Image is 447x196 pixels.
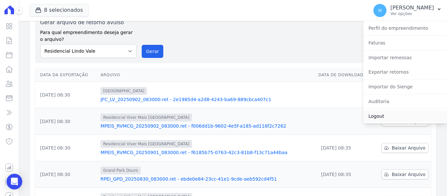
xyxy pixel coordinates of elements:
button: Gerar [142,45,163,58]
span: Baixar Arquivo [392,171,425,178]
a: MPEIS_RVMCG_20250902_083000.ret - f006dd1b-9602-4e5f-a185-ad116f2c7262 [100,123,313,129]
a: Importar do Sienge [363,81,447,93]
button: H [PERSON_NAME] Ver opções [368,1,447,20]
p: [PERSON_NAME] [390,5,434,11]
span: Baixar Arquivo [392,145,425,151]
td: [DATE] 08:30 [35,135,98,161]
a: JFC_LV_20250902_083000.ret - 2e1985d4-a2d8-4243-ba69-889cbca407c1 [100,96,313,103]
a: Exportar retornos [363,66,447,78]
td: [DATE] 08:30 [35,108,98,135]
td: [DATE] 08:35 [316,135,372,161]
td: [DATE] 08:35 [316,161,372,188]
a: MPEIS_RVMCG_20250901_083000.ret - f6185b75-0763-42c3-81b8-f13c71a44baa [100,149,313,156]
label: Gerar arquivo de retorno avulso [40,19,137,27]
button: 8 selecionados [29,4,89,16]
a: Baixar Arquivo [382,143,428,153]
a: Logout [363,110,447,122]
div: Open Intercom Messenger [7,174,22,189]
span: [GEOGRAPHIC_DATA] [100,87,147,95]
th: Data da Exportação [35,68,98,82]
p: Ver opções [390,11,434,16]
a: Importar remessas [363,52,447,63]
th: Arquivo [98,68,316,82]
td: [DATE] 08:30 [35,82,98,108]
a: Faturas [363,37,447,49]
span: H [378,8,382,13]
span: Grand Park Douro [100,167,141,174]
a: RPEI_GPD_20250830_083000.ret - ebde0e84-23cc-41e1-9cde-aeb592cd4f51 [100,176,313,182]
span: Residencial Viver Mais [GEOGRAPHIC_DATA] [100,114,192,121]
a: Auditoria [363,96,447,107]
a: Baixar Arquivo [382,169,428,179]
td: [DATE] 08:30 [35,161,98,188]
span: Residencial Viver Mais [GEOGRAPHIC_DATA] [100,140,192,148]
label: Para qual empreendimento deseja gerar o arquivo? [40,27,137,43]
a: Perfil do empreendimento [363,22,447,34]
th: Data de Download [316,68,372,82]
